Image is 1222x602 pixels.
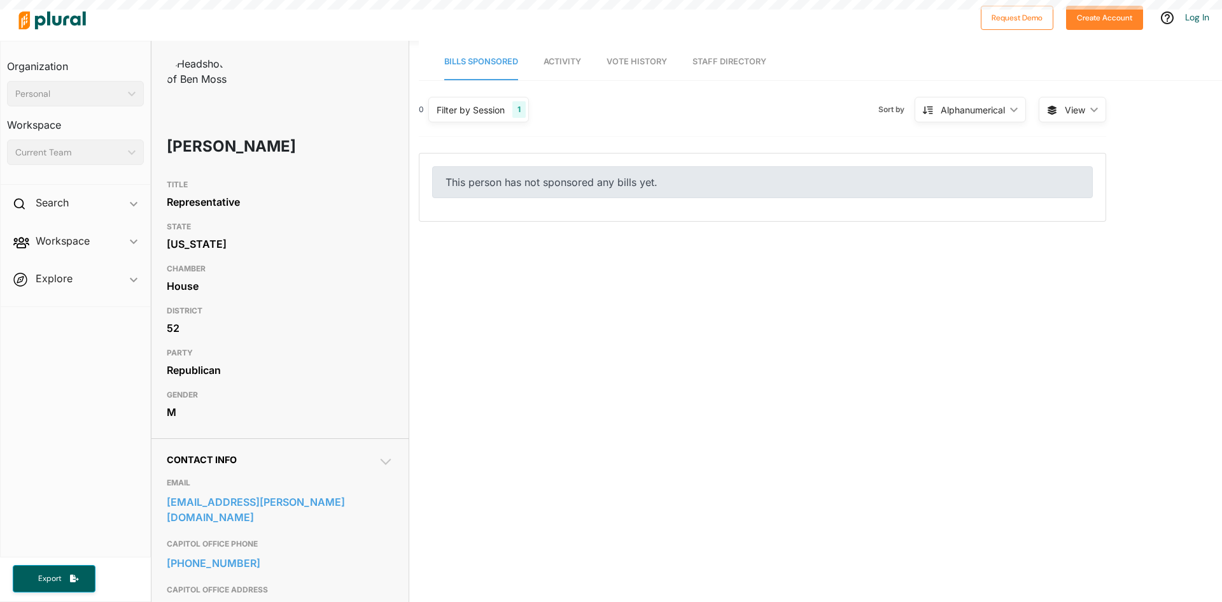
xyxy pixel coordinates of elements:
h3: PARTY [167,345,393,361]
div: Filter by Session [437,103,505,117]
div: 1 [512,101,526,118]
div: 0 [419,104,424,115]
h3: Workspace [7,106,144,134]
a: Activity [544,44,581,80]
h1: [PERSON_NAME] [167,127,302,166]
div: This person has not sponsored any bills yet. [432,166,1093,198]
span: Activity [544,57,581,66]
div: M [167,403,393,422]
h3: STATE [167,219,393,234]
h3: GENDER [167,387,393,403]
a: [PHONE_NUMBER] [167,554,393,573]
h3: CAPITOL OFFICE PHONE [167,536,393,552]
h3: Organization [7,48,144,76]
button: Request Demo [981,6,1053,30]
div: House [167,276,393,296]
div: Representative [167,192,393,211]
h3: EMAIL [167,475,393,491]
div: Alphanumerical [941,103,1005,117]
span: Contact Info [167,454,237,465]
span: Sort by [878,104,915,115]
div: Republican [167,361,393,380]
a: Vote History [607,44,667,80]
div: Personal [15,87,123,101]
h3: TITLE [167,177,393,192]
h3: DISTRICT [167,303,393,319]
img: Headshot of Ben Moss [167,56,230,87]
h3: CAPITOL OFFICE ADDRESS [167,582,393,598]
a: Staff Directory [692,44,766,80]
a: [EMAIL_ADDRESS][PERSON_NAME][DOMAIN_NAME] [167,492,393,527]
a: Log In [1185,11,1209,23]
div: [US_STATE] [167,234,393,254]
a: Create Account [1066,10,1143,24]
div: Current Team [15,146,123,159]
div: 52 [167,319,393,338]
a: Request Demo [981,10,1053,24]
span: Vote History [607,57,667,66]
span: View [1065,103,1085,117]
h2: Search [36,196,69,210]
a: Bills Sponsored [444,44,518,80]
span: Export [29,573,70,584]
button: Create Account [1066,6,1143,30]
h3: CHAMBER [167,261,393,276]
span: Bills Sponsored [444,57,518,66]
button: Export [13,565,95,592]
